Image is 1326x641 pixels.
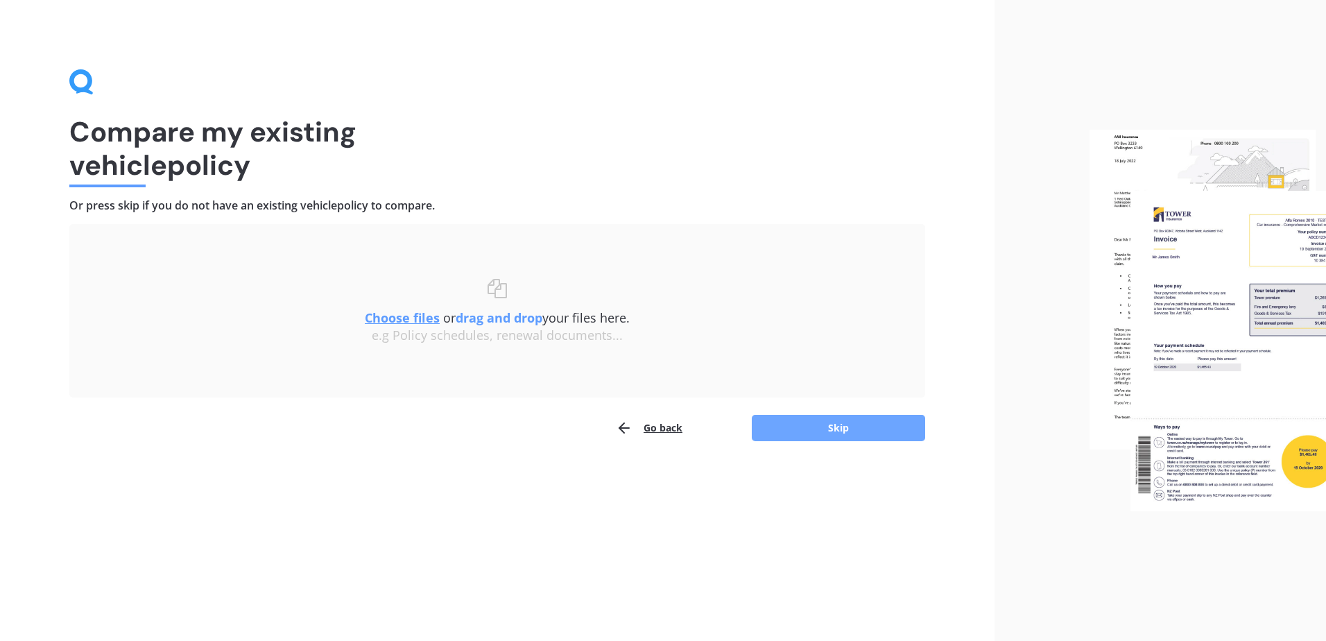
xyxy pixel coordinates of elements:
button: Skip [752,415,925,441]
h4: Or press skip if you do not have an existing vehicle policy to compare. [69,198,925,213]
u: Choose files [365,309,440,326]
div: e.g Policy schedules, renewal documents... [97,328,897,343]
span: or your files here. [365,309,630,326]
button: Go back [616,414,682,442]
h1: Compare my existing vehicle policy [69,115,925,182]
img: files.webp [1090,130,1326,511]
b: drag and drop [456,309,542,326]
